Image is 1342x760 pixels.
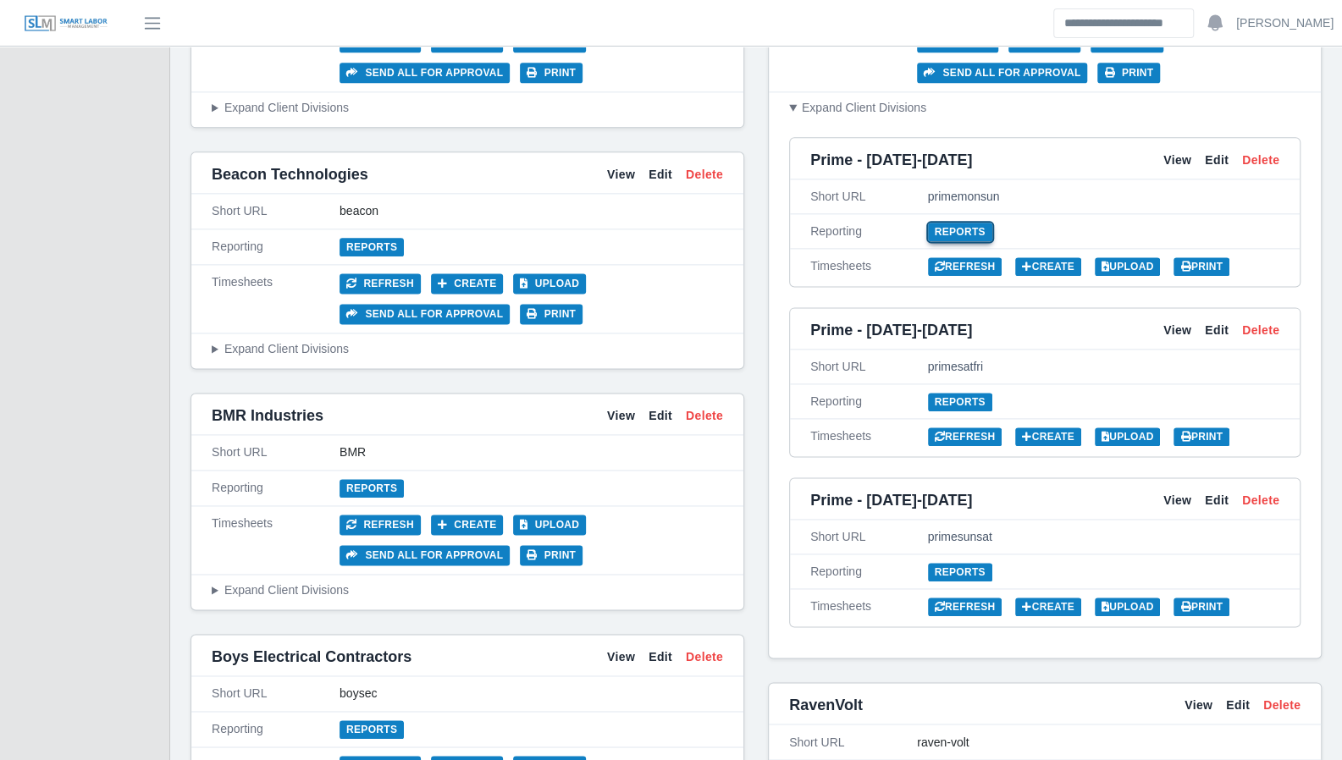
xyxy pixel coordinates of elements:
a: Edit [1205,490,1229,510]
img: SLM Logo [24,14,108,33]
div: Short URL [810,186,928,207]
a: Reports [928,223,992,241]
div: beacon [340,202,723,220]
a: Edit [1226,697,1250,714]
div: Reporting [212,720,340,738]
a: View [607,166,635,184]
div: Timesheets [810,256,928,276]
div: primemonsun [928,186,1280,207]
a: Edit [649,407,672,425]
a: Create [1015,257,1081,276]
a: Reports [340,238,404,256]
a: Delete [686,166,723,184]
a: Reports [928,393,992,411]
div: Short URL [789,733,917,751]
button: Send all for approval [340,545,510,565]
a: View [607,407,635,425]
div: raven-volt [917,733,1301,751]
a: Refresh [928,257,1002,276]
div: primesatfri [928,356,1280,377]
span: Prime - [DATE]-[DATE] [810,488,972,512]
a: Refresh [928,427,1002,446]
a: View [1185,697,1212,714]
div: primesunsat [928,526,1280,547]
button: Send all for approval [917,63,1087,83]
a: Print [1174,427,1229,446]
a: Print [1174,598,1229,616]
span: Boys Electrical Contractors [212,645,411,669]
div: Timesheets [810,426,928,446]
button: Upload [513,515,586,535]
span: Prime - [DATE]-[DATE] [810,318,972,342]
div: Short URL [212,443,340,461]
a: Edit [1205,320,1229,340]
a: Edit [649,166,672,184]
summary: Expand Client Divisions [212,581,723,599]
summary: Expand Client Divisions [789,99,1301,117]
div: Reporting [212,238,340,256]
button: Send all for approval [340,63,510,83]
summary: Expand Client Divisions [212,99,723,117]
a: Reports [340,720,404,739]
div: Short URL [810,526,928,547]
a: Delete [1242,320,1279,340]
div: Reporting [810,561,928,581]
button: Print [520,545,583,565]
a: Reports [928,563,992,581]
a: [PERSON_NAME] [1236,14,1334,32]
div: Reporting [810,391,928,411]
a: Upload [1095,257,1161,276]
div: Timesheets [212,515,340,565]
button: Print [1097,63,1160,83]
a: Edit [1205,150,1229,170]
input: Search [1053,8,1194,38]
button: Send all for approval [340,304,510,324]
a: Delete [1242,150,1279,170]
a: View [1163,150,1191,170]
button: Upload [513,273,586,294]
div: Short URL [212,685,340,702]
a: Upload [1095,427,1161,446]
button: Create [431,515,504,535]
a: Create [1015,598,1081,616]
div: boysec [340,685,723,702]
span: BMR Industries [212,404,323,427]
div: Reporting [212,479,340,497]
span: Beacon Technologies [212,162,368,186]
a: View [607,648,635,666]
a: Delete [1242,490,1279,510]
span: Prime - [DATE]-[DATE] [810,148,972,172]
div: Timesheets [810,596,928,616]
a: Print [1174,257,1229,276]
a: Refresh [928,598,1002,616]
a: Reports [340,479,404,498]
div: Reporting [810,221,928,241]
button: Create [431,273,504,294]
div: Timesheets [212,273,340,324]
a: View [1163,320,1191,340]
a: View [1163,490,1191,510]
button: Print [520,63,583,83]
summary: Expand Client Divisions [212,340,723,358]
a: Create [1015,427,1081,446]
button: Print [520,304,583,324]
button: Refresh [340,515,421,535]
button: Refresh [340,273,421,294]
span: RavenVolt [789,693,863,717]
a: Delete [686,648,723,666]
div: Short URL [212,202,340,220]
div: BMR [340,443,723,461]
div: Timesheets [212,32,340,83]
a: Edit [649,648,672,666]
div: Timesheets [789,32,917,83]
a: Upload [1095,598,1161,616]
div: Short URL [810,356,928,377]
a: Delete [686,407,723,425]
a: Delete [1263,697,1301,714]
